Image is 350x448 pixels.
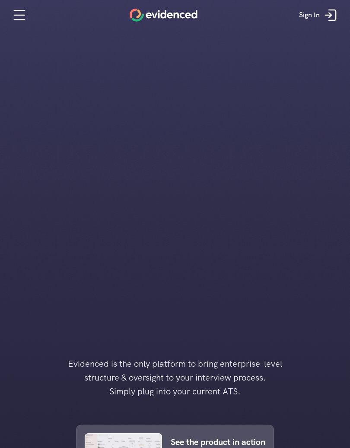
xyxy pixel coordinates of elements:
[130,9,197,22] a: Home
[126,92,224,117] h1: Run interviews you can rely on.
[299,10,320,21] p: Sign In
[54,357,296,398] h4: Evidenced is the only platform to bring enterprise-level structure & oversight to your interview ...
[293,2,346,28] a: Sign In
